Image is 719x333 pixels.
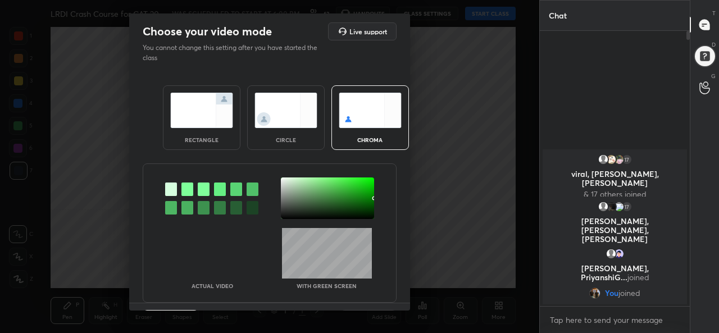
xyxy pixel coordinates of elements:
p: T [712,9,716,17]
img: default.png [606,248,617,259]
img: chromaScreenIcon.c19ab0a0.svg [339,93,402,128]
button: Previous [143,310,199,332]
p: [PERSON_NAME], PriyanshiG... [549,264,680,282]
div: circle [263,137,308,143]
p: & 17 others joined [549,190,680,199]
p: Chat [540,1,576,30]
span: joined [627,272,649,282]
img: 39909949_5979F2A0-FBF8-4D15-AB25-93E0076647F8.png [613,248,625,259]
div: 17 [621,201,632,212]
p: G [711,72,716,80]
div: chroma [348,137,393,143]
span: You [605,289,618,298]
img: 3 [613,201,625,212]
p: With green screen [297,283,357,289]
h5: Live support [349,28,387,35]
p: viral, [PERSON_NAME], [PERSON_NAME] [549,170,680,188]
p: D [712,40,716,49]
img: circleScreenIcon.acc0effb.svg [254,93,317,128]
img: 76fa103526f5446992a297a972f85e1e.jpg [606,201,617,212]
img: AFdZucr6mJuBT2O8XgCA5rESXQJasWVtivO0FJ8HmNk9=s96-c [606,154,617,165]
span: joined [618,289,640,298]
div: rectangle [179,137,224,143]
p: Actual Video [192,283,233,289]
img: normalScreenIcon.ae25ed63.svg [170,93,233,128]
p: You cannot change this setting after you have started the class [143,43,325,63]
img: default.png [598,154,609,165]
img: 7b0616e6b9204391878912d9596ebada.jpg [613,154,625,165]
p: [PERSON_NAME], [PERSON_NAME], [PERSON_NAME] [549,217,680,244]
h2: Choose your video mode [143,24,272,39]
div: 17 [621,154,632,165]
img: default.png [598,201,609,212]
div: grid [540,147,690,307]
img: 8ea95a487823475697deb8a2b0a2b413.jpg [589,288,600,299]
